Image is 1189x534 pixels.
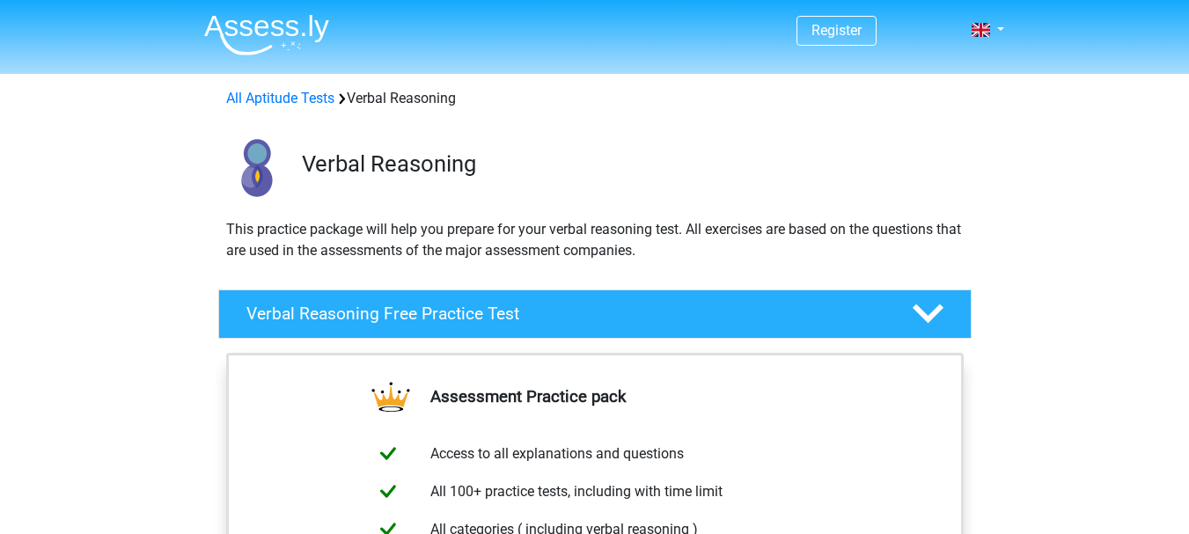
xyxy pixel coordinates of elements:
h4: Verbal Reasoning Free Practice Test [246,304,884,324]
img: Assessly [204,14,329,55]
a: All Aptitude Tests [226,90,334,106]
div: Verbal Reasoning [219,88,971,109]
img: verbal reasoning [219,130,294,205]
p: This practice package will help you prepare for your verbal reasoning test. All exercises are bas... [226,219,964,261]
a: Register [811,22,862,39]
h3: Verbal Reasoning [302,150,958,178]
a: Verbal Reasoning Free Practice Test [211,289,979,339]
